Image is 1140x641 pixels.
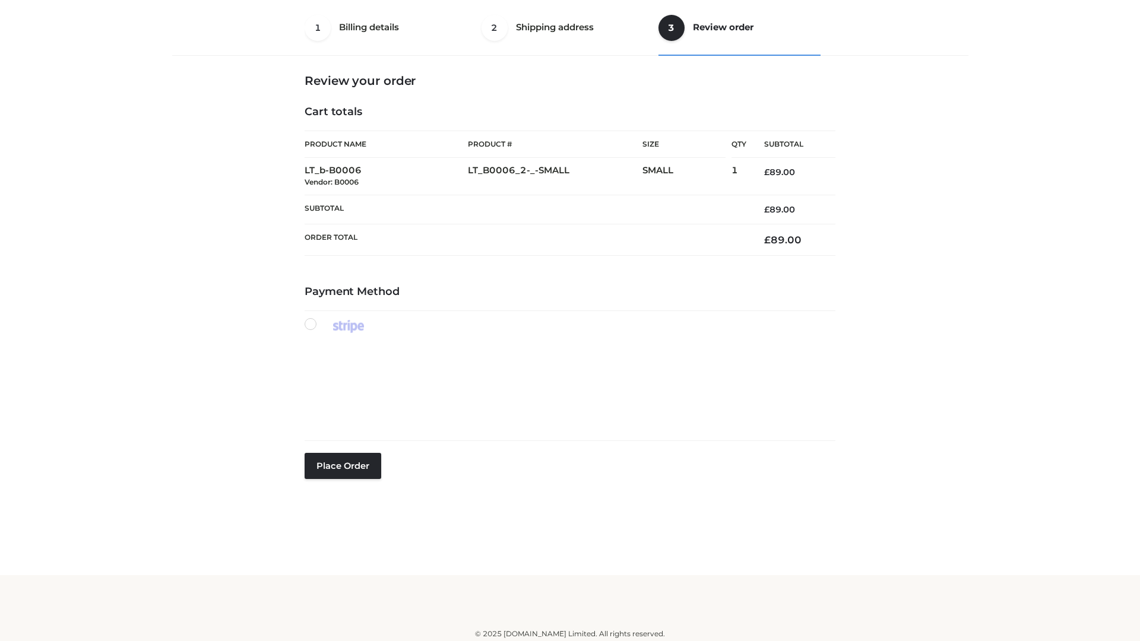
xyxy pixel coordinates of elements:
h3: Review your order [305,74,835,88]
th: Subtotal [746,131,835,158]
div: © 2025 [DOMAIN_NAME] Limited. All rights reserved. [176,628,964,640]
span: £ [764,204,769,215]
iframe: Secure payment input frame [302,345,833,421]
h4: Cart totals [305,106,835,119]
th: Product # [468,131,642,158]
td: LT_b-B0006 [305,158,468,195]
button: Place order [305,453,381,479]
td: LT_B0006_2-_-SMALL [468,158,642,195]
th: Product Name [305,131,468,158]
span: £ [764,234,771,246]
th: Qty [731,131,746,158]
th: Order Total [305,224,746,256]
bdi: 89.00 [764,204,795,215]
td: SMALL [642,158,731,195]
bdi: 89.00 [764,167,795,177]
td: 1 [731,158,746,195]
th: Size [642,131,726,158]
small: Vendor: B0006 [305,177,359,186]
bdi: 89.00 [764,234,802,246]
h4: Payment Method [305,285,835,299]
th: Subtotal [305,195,746,224]
span: £ [764,167,769,177]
